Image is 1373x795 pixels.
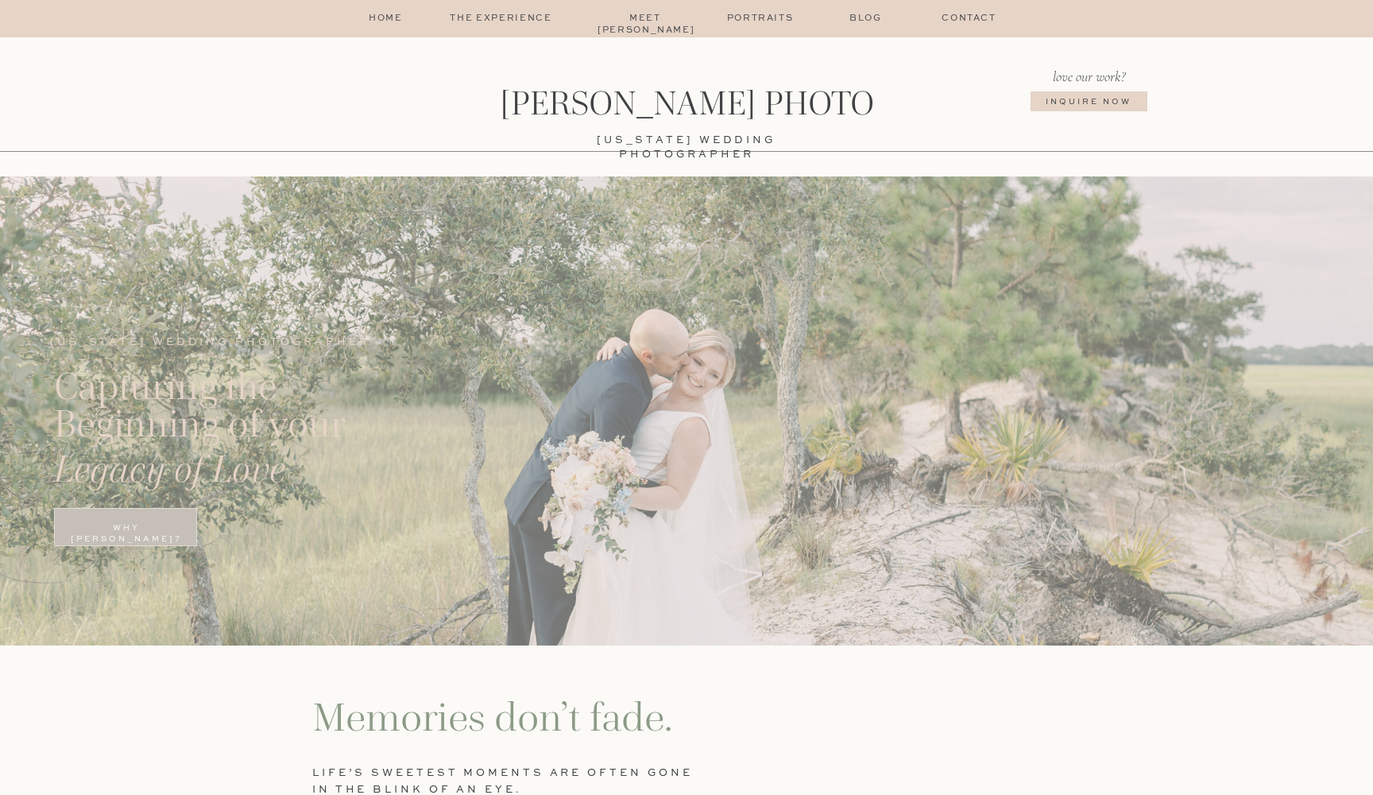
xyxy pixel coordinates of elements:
a: Blog [827,13,904,25]
h2: Legacy of Love [54,451,461,501]
a: [US_STATE] Wedding Photographer [50,335,398,368]
a: Capturing the Beginning of your [54,368,415,448]
a: Portraits [721,13,799,25]
a: [US_STATE] wedding photographer [532,134,841,145]
a: The Experience [434,13,568,25]
h2: Memories don’t fade. [312,693,711,758]
a: [PERSON_NAME] Photo [468,87,905,125]
a: Meet [PERSON_NAME] [598,13,693,25]
a: Inquire NOw [1020,96,1157,123]
a: Contact [930,13,1008,25]
a: home [366,13,405,25]
p: love our work? [1035,66,1143,86]
a: Why [PERSON_NAME]? [56,522,197,549]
